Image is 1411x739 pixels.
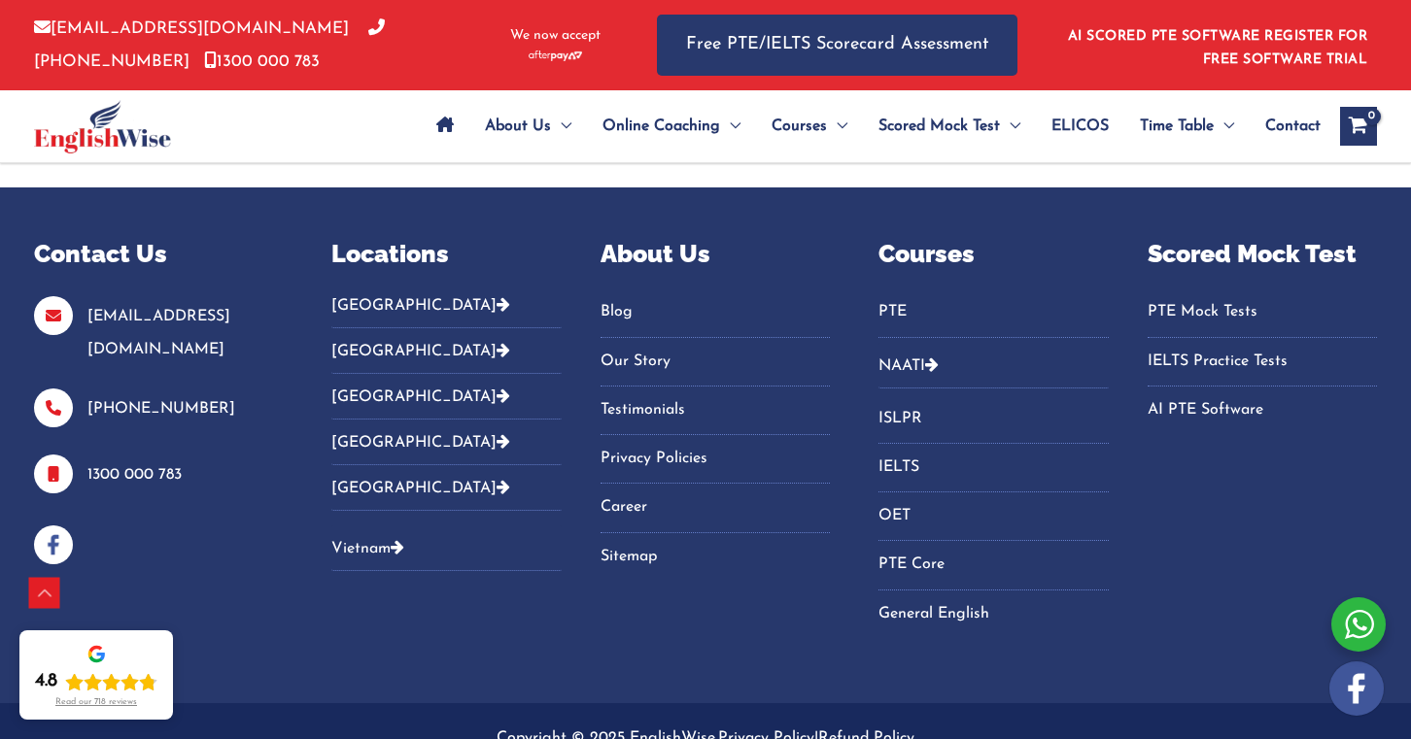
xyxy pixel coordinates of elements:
[331,481,510,496] a: [GEOGRAPHIC_DATA]
[87,401,235,417] a: [PHONE_NUMBER]
[1148,346,1377,378] a: IELTS Practice Tests
[1068,29,1368,67] a: AI SCORED PTE SOFTWARE REGISTER FOR FREE SOFTWARE TRIAL
[1148,296,1377,426] nav: Menu
[878,296,1108,328] a: PTE
[1148,296,1377,328] a: PTE Mock Tests
[1214,92,1234,160] span: Menu Toggle
[34,20,349,37] a: [EMAIL_ADDRESS][DOMAIN_NAME]
[551,92,571,160] span: Menu Toggle
[1124,92,1250,160] a: Time TableMenu Toggle
[35,670,57,693] div: 4.8
[772,92,827,160] span: Courses
[1056,14,1377,77] aside: Header Widget 1
[1148,394,1377,426] a: AI PTE Software
[657,15,1017,76] a: Free PTE/IELTS Scorecard Assessment
[87,309,230,356] a: [EMAIL_ADDRESS][DOMAIN_NAME]
[485,92,551,160] span: About Us
[1329,661,1384,716] img: white-facebook.png
[863,92,1036,160] a: Scored Mock TestMenu Toggle
[1250,92,1321,160] a: Contact
[1340,107,1377,146] a: View Shopping Cart, empty
[878,403,1108,630] nav: Menu
[34,20,385,69] a: [PHONE_NUMBER]
[34,236,283,273] p: Contact Us
[878,236,1108,655] aside: Footer Widget 4
[1148,236,1377,273] p: Scored Mock Test
[601,491,830,523] a: Career
[602,92,720,160] span: Online Coaching
[601,443,830,475] a: Privacy Policies
[1000,92,1020,160] span: Menu Toggle
[878,452,1108,484] a: IELTS
[331,236,561,587] aside: Footer Widget 2
[331,374,561,420] button: [GEOGRAPHIC_DATA]
[331,236,561,273] p: Locations
[421,92,1321,160] nav: Site Navigation: Main Menu
[204,53,320,70] a: 1300 000 783
[1140,92,1214,160] span: Time Table
[878,343,1108,388] button: NAATI
[601,296,830,573] nav: Menu
[1051,92,1109,160] span: ELICOS
[331,296,561,328] button: [GEOGRAPHIC_DATA]
[331,420,561,465] button: [GEOGRAPHIC_DATA]
[87,467,182,483] a: 1300 000 783
[878,598,1108,630] a: General English
[878,236,1108,273] p: Courses
[756,92,863,160] a: CoursesMenu Toggle
[601,394,830,426] a: Testimonials
[601,296,830,328] a: Blog
[601,236,830,597] aside: Footer Widget 3
[331,465,561,511] button: [GEOGRAPHIC_DATA]
[1036,92,1124,160] a: ELICOS
[55,697,137,708] div: Read our 718 reviews
[878,549,1108,581] a: PTE Core
[601,346,830,378] a: Our Story
[720,92,740,160] span: Menu Toggle
[331,328,561,374] button: [GEOGRAPHIC_DATA]
[601,236,830,273] p: About Us
[529,50,582,61] img: Afterpay-Logo
[878,358,925,374] a: NAATI
[331,541,404,556] a: Vietnam
[34,236,283,564] aside: Footer Widget 1
[331,525,561,571] button: Vietnam
[878,296,1108,337] nav: Menu
[827,92,847,160] span: Menu Toggle
[878,500,1108,532] a: OET
[587,92,756,160] a: Online CoachingMenu Toggle
[878,92,1000,160] span: Scored Mock Test
[469,92,587,160] a: About UsMenu Toggle
[34,100,171,153] img: cropped-ew-logo
[510,26,601,46] span: We now accept
[878,403,1108,435] a: ISLPR
[35,670,157,693] div: Rating: 4.8 out of 5
[1265,92,1321,160] span: Contact
[34,525,73,564] img: facebook-blue-icons.png
[601,541,830,573] a: Sitemap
